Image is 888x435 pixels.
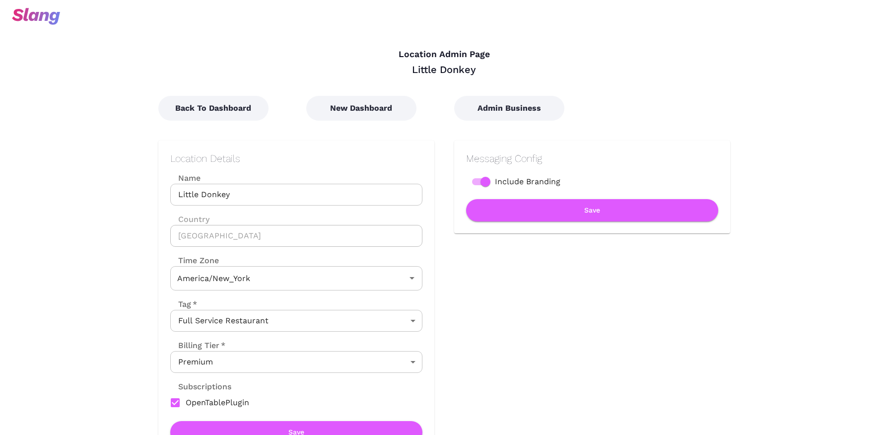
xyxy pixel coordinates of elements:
[170,340,225,351] label: Billing Tier
[158,96,269,121] button: Back To Dashboard
[12,8,60,25] img: svg+xml;base64,PHN2ZyB3aWR0aD0iOTciIGhlaWdodD0iMzQiIHZpZXdCb3g9IjAgMCA5NyAzNCIgZmlsbD0ibm9uZSIgeG...
[186,397,249,409] span: OpenTablePlugin
[170,381,231,392] label: Subscriptions
[170,298,197,310] label: Tag
[466,152,718,164] h2: Messaging Config
[170,310,422,332] div: Full Service Restaurant
[405,271,419,285] button: Open
[158,63,730,76] div: Little Donkey
[170,351,422,373] div: Premium
[170,255,422,266] label: Time Zone
[306,96,416,121] button: New Dashboard
[466,199,718,221] button: Save
[454,103,564,113] a: Admin Business
[170,172,422,184] label: Name
[170,152,422,164] h2: Location Details
[158,103,269,113] a: Back To Dashboard
[495,176,560,188] span: Include Branding
[170,214,422,225] label: Country
[158,49,730,60] h4: Location Admin Page
[454,96,564,121] button: Admin Business
[306,103,416,113] a: New Dashboard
